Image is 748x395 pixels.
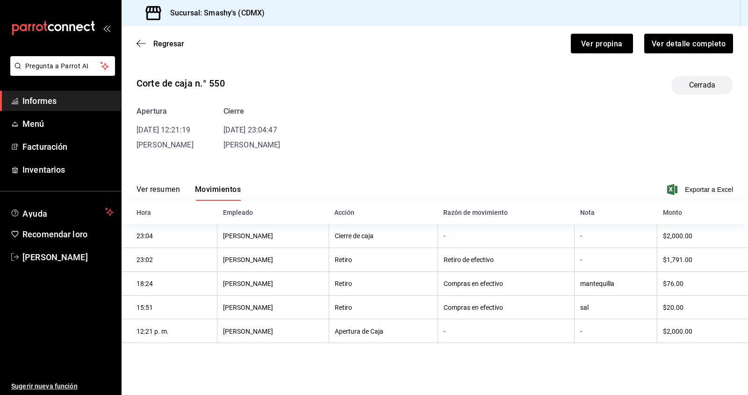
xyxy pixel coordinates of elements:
[663,280,683,288] font: $76.00
[685,186,733,193] font: Exportar a Excel
[137,304,153,311] font: 15:51
[444,233,446,240] font: -
[11,382,78,390] font: Sugerir nueva función
[335,304,352,311] font: Retiro
[335,233,374,240] font: Cierre de caja
[22,119,44,129] font: Menú
[652,39,726,48] font: Ver detalle completo
[335,256,352,264] font: Retiro
[170,8,265,17] font: Sucursal: Smashy's (CDMX)
[689,80,715,89] font: Cerrada
[10,56,115,76] button: Pregunta a Parrot AI
[580,256,582,264] font: -
[7,68,115,78] a: Pregunta a Parrot AI
[335,328,383,335] font: Apertura de Caja
[663,209,682,217] font: Monto
[644,34,733,53] button: Ver detalle completo
[137,209,151,217] font: Hora
[137,140,194,149] font: [PERSON_NAME]
[137,184,241,201] div: pestañas de navegación
[137,328,169,335] font: 12:21 p. m.
[22,252,88,262] font: [PERSON_NAME]
[137,185,180,194] font: Ver resumen
[137,125,190,134] font: [DATE] 12:21:19
[663,256,692,264] font: $1,791.00
[22,229,87,239] font: Recomendar loro
[580,280,614,288] font: mantequilla
[22,165,65,175] font: Inventarios
[663,233,692,240] font: $2,000.00
[223,209,253,217] font: Empleado
[444,256,494,264] font: Retiro de efectivo
[334,209,354,217] font: Acción
[195,185,241,194] font: Movimientos
[580,304,589,311] font: sal
[580,233,582,240] font: -
[223,107,245,116] font: Cierre
[223,304,273,311] font: [PERSON_NAME]
[444,280,503,288] font: Compras en efectivo
[22,142,67,152] font: Facturación
[571,34,633,53] button: Ver propina
[444,328,446,335] font: -
[25,62,89,70] font: Pregunta a Parrot AI
[137,107,167,116] font: Apertura
[223,233,273,240] font: [PERSON_NAME]
[223,256,273,264] font: [PERSON_NAME]
[137,78,225,89] font: Corte de caja n.° 550
[223,280,273,288] font: [PERSON_NAME]
[153,39,184,48] font: Regresar
[444,304,503,311] font: Compras en efectivo
[443,209,508,217] font: Razón de movimiento
[22,209,48,219] font: Ayuda
[137,280,153,288] font: 18:24
[663,304,683,311] font: $20.00
[223,140,280,149] font: [PERSON_NAME]
[103,24,110,32] button: abrir_cajón_menú
[137,39,184,48] button: Regresar
[223,125,277,134] font: [DATE] 23:04:47
[669,184,733,195] button: Exportar a Excel
[137,256,153,264] font: 23:02
[663,328,692,335] font: $2,000.00
[581,39,623,48] font: Ver propina
[22,96,57,106] font: Informes
[580,328,582,335] font: -
[580,209,595,217] font: Nota
[137,233,153,240] font: 23:04
[335,280,352,288] font: Retiro
[223,328,273,335] font: [PERSON_NAME]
